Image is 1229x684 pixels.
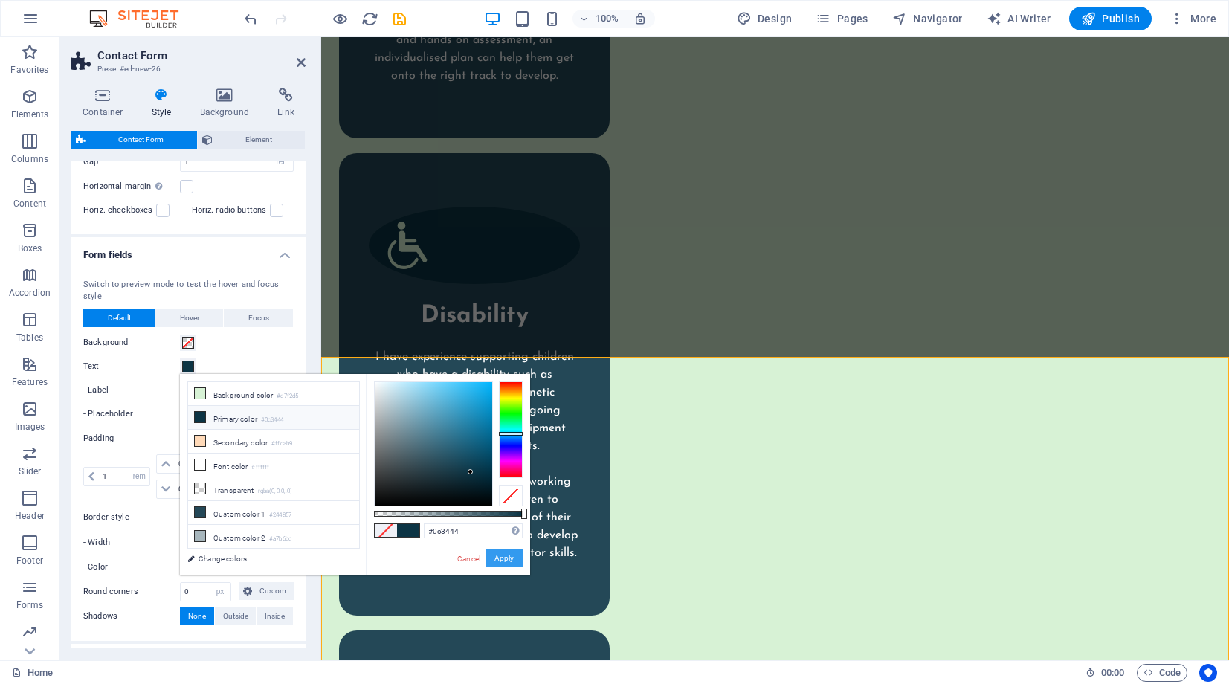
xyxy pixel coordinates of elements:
[83,279,294,303] div: Switch to preview mode to test the hover and focus style
[83,405,180,423] label: - Placeholder
[188,382,359,406] li: Background color
[261,415,283,425] small: #0c3444
[277,391,298,401] small: #d7f2d5
[83,607,180,625] label: Shadows
[97,62,276,76] h3: Preset #ed-new-26
[15,510,45,522] p: Header
[83,381,180,399] label: - Label
[16,332,43,343] p: Tables
[198,131,306,149] button: Element
[83,558,180,576] label: - Color
[391,10,408,28] i: Save (Ctrl+S)
[12,376,48,388] p: Features
[188,525,359,549] li: Custom color 2
[397,524,419,537] span: #0c3444
[731,7,799,30] button: Design
[180,309,199,327] span: Hover
[331,10,349,28] button: Click here to leave preview mode and continue editing
[13,198,46,210] p: Content
[816,11,868,26] span: Pages
[257,607,293,625] button: Inside
[1101,664,1124,682] span: 00 00
[83,201,156,219] label: Horiz. checkboxes
[1137,664,1187,682] button: Code
[1112,667,1114,678] span: :
[83,583,180,601] label: Round corners
[265,607,285,625] span: Inside
[86,10,197,28] img: Editor Logo
[1143,664,1181,682] span: Code
[188,454,359,477] li: Font color
[269,534,291,544] small: #a7b6bc
[71,237,306,264] h4: Form fields
[242,10,259,28] button: undo
[257,582,289,600] span: Custom
[188,406,359,430] li: Primary color
[217,131,301,149] span: Element
[1081,11,1140,26] span: Publish
[15,421,45,433] p: Images
[83,309,155,327] button: Default
[731,7,799,30] div: Design (Ctrl+Alt+Y)
[71,88,141,119] h4: Container
[223,607,248,625] span: Outside
[239,582,294,600] button: Custom
[180,607,214,625] button: None
[9,287,51,299] p: Accordion
[83,534,180,552] label: - Width
[83,158,180,166] label: Gap
[224,309,293,327] button: Focus
[155,309,223,327] button: Hover
[266,88,306,119] h4: Link
[19,465,42,477] p: Slider
[456,553,482,564] a: Cancel
[90,131,193,149] span: Contact Form
[16,599,43,611] p: Forms
[361,10,378,28] button: reload
[83,430,180,448] label: Padding
[987,11,1051,26] span: AI Writer
[1170,11,1216,26] span: More
[83,178,180,196] label: Horizontal margin
[892,11,963,26] span: Navigator
[189,88,267,119] h4: Background
[886,7,969,30] button: Navigator
[258,486,293,497] small: rgba(0,0,0,.0)
[188,430,359,454] li: Secondary color
[12,664,53,682] a: Click to cancel selection. Double-click to open Pages
[215,607,257,625] button: Outside
[271,439,292,449] small: #ffdab9
[97,49,306,62] h2: Contact Form
[192,201,271,219] label: Horiz. radio buttons
[16,555,43,567] p: Footer
[83,358,180,375] label: Text
[572,10,625,28] button: 100%
[180,549,352,568] a: Change colors
[1086,664,1125,682] h6: Session time
[486,549,523,567] button: Apply
[390,10,408,28] button: save
[810,7,874,30] button: Pages
[375,524,397,537] span: No Color Selected
[499,485,523,506] div: Clear Color Selection
[1069,7,1152,30] button: Publish
[108,309,131,327] span: Default
[981,7,1057,30] button: AI Writer
[188,607,206,625] span: None
[71,644,306,680] h4: Captcha
[10,64,48,76] p: Favorites
[188,501,359,525] li: Custom color 1
[83,509,180,526] label: Border style
[18,242,42,254] p: Boxes
[251,462,269,473] small: #ffffff
[595,10,619,28] h6: 100%
[188,477,359,501] li: Transparent
[141,88,189,119] h4: Style
[737,11,793,26] span: Design
[269,510,291,520] small: #244857
[11,153,48,165] p: Columns
[242,10,259,28] i: Undo: Delete elements (Ctrl+Z)
[83,334,180,352] label: Background
[1199,664,1217,682] button: Usercentrics
[11,109,49,120] p: Elements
